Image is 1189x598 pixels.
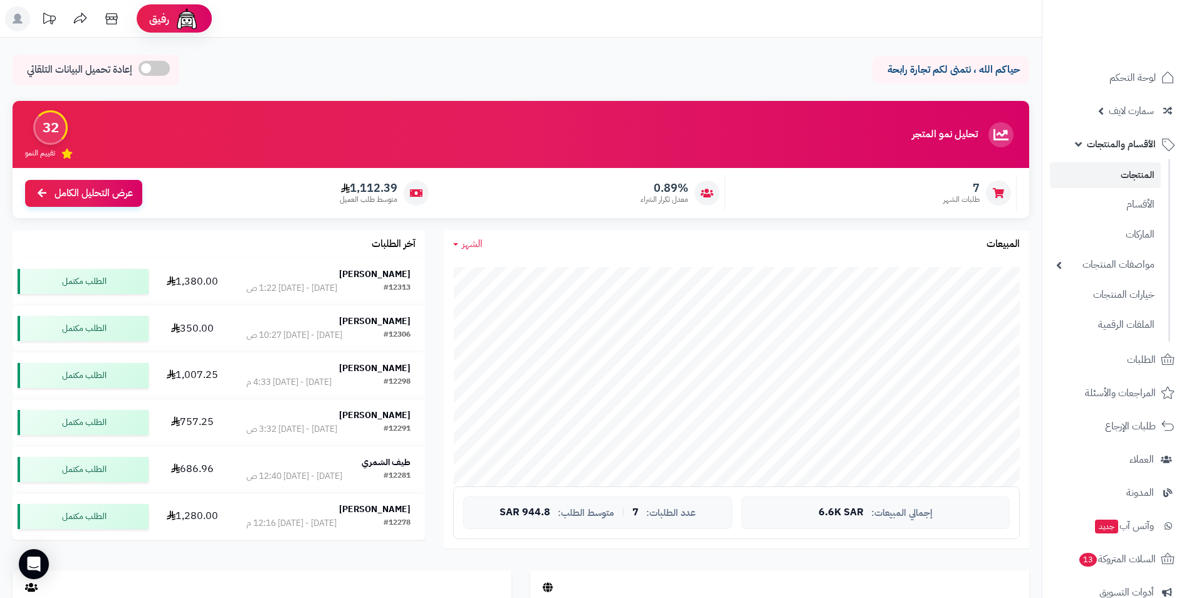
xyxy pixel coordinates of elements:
[987,239,1020,250] h3: المبيعات
[1050,411,1181,441] a: طلبات الإرجاع
[1050,378,1181,408] a: المراجعات والأسئلة
[462,236,483,251] span: الشهر
[33,6,65,34] a: تحديثات المنصة
[339,503,411,516] strong: [PERSON_NAME]
[362,456,411,469] strong: طيف الشمري
[340,194,397,205] span: متوسط طلب العميل
[641,181,688,195] span: 0.89%
[154,352,232,399] td: 1,007.25
[1085,384,1156,402] span: المراجعات والأسئلة
[339,409,411,422] strong: [PERSON_NAME]
[1129,451,1154,468] span: العملاء
[384,376,411,389] div: #12298
[943,194,980,205] span: طلبات الشهر
[943,181,980,195] span: 7
[453,237,483,251] a: الشهر
[55,186,133,201] span: عرض التحليل الكامل
[1050,63,1181,93] a: لوحة التحكم
[1050,162,1161,188] a: المنتجات
[154,258,232,305] td: 1,380.00
[18,269,149,294] div: الطلب مكتمل
[246,376,332,389] div: [DATE] - [DATE] 4:33 م
[1050,281,1161,308] a: خيارات المنتجات
[384,470,411,483] div: #12281
[912,129,978,140] h3: تحليل نمو المتجر
[1079,552,1098,567] span: 13
[154,446,232,493] td: 686.96
[1050,478,1181,508] a: المدونة
[18,363,149,388] div: الطلب مكتمل
[339,362,411,375] strong: [PERSON_NAME]
[558,508,614,518] span: متوسط الطلب:
[246,329,342,342] div: [DATE] - [DATE] 10:27 ص
[174,6,199,31] img: ai-face.png
[882,63,1020,77] p: حياكم الله ، نتمنى لكم تجارة رابحة
[25,180,142,207] a: عرض التحليل الكامل
[339,315,411,328] strong: [PERSON_NAME]
[1050,312,1161,338] a: الملفات الرقمية
[384,517,411,530] div: #12278
[154,399,232,446] td: 757.25
[339,268,411,281] strong: [PERSON_NAME]
[500,507,550,518] span: 944.8 SAR
[1050,345,1181,375] a: الطلبات
[18,316,149,341] div: الطلب مكتمل
[18,410,149,435] div: الطلب مكتمل
[384,329,411,342] div: #12306
[1050,444,1181,475] a: العملاء
[819,507,864,518] span: 6.6K SAR
[18,457,149,482] div: الطلب مكتمل
[641,194,688,205] span: معدل تكرار الشراء
[27,63,132,77] span: إعادة تحميل البيانات التلقائي
[384,423,411,436] div: #12291
[1126,484,1154,501] span: المدونة
[1109,69,1156,87] span: لوحة التحكم
[1104,11,1177,38] img: logo-2.png
[149,11,169,26] span: رفيق
[1105,417,1156,435] span: طلبات الإرجاع
[1050,191,1161,218] a: الأقسام
[1095,520,1118,533] span: جديد
[372,239,416,250] h3: آخر الطلبات
[18,504,149,529] div: الطلب مكتمل
[1050,251,1161,278] a: مواصفات المنتجات
[1050,511,1181,541] a: وآتس آبجديد
[1109,102,1154,120] span: سمارت لايف
[871,508,933,518] span: إجمالي المبيعات:
[384,282,411,295] div: #12313
[19,549,49,579] div: Open Intercom Messenger
[1078,550,1156,568] span: السلات المتروكة
[1087,135,1156,153] span: الأقسام والمنتجات
[246,517,337,530] div: [DATE] - [DATE] 12:16 م
[340,181,397,195] span: 1,112.39
[632,507,639,518] span: 7
[246,423,337,436] div: [DATE] - [DATE] 3:32 ص
[1127,351,1156,369] span: الطلبات
[154,493,232,540] td: 1,280.00
[1094,517,1154,535] span: وآتس آب
[25,148,55,159] span: تقييم النمو
[1050,544,1181,574] a: السلات المتروكة13
[246,470,342,483] div: [DATE] - [DATE] 12:40 ص
[622,508,625,517] span: |
[1050,221,1161,248] a: الماركات
[246,282,337,295] div: [DATE] - [DATE] 1:22 ص
[154,305,232,352] td: 350.00
[646,508,696,518] span: عدد الطلبات:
